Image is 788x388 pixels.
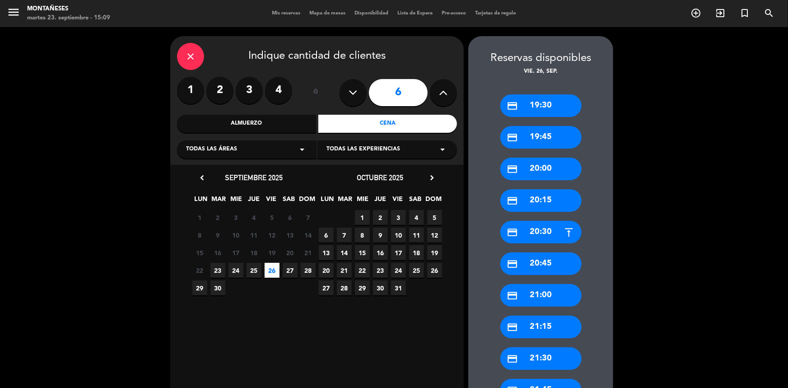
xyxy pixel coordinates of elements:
span: MIE [355,194,370,209]
i: credit_card [507,290,518,301]
span: MAR [211,194,226,209]
span: 27 [283,263,298,278]
span: 19 [427,245,442,260]
span: 12 [265,228,280,243]
span: MIE [229,194,244,209]
i: search [764,8,774,19]
div: Reservas disponibles [468,50,613,67]
span: DOM [299,194,314,209]
button: menu [7,5,20,22]
span: 10 [228,228,243,243]
i: chevron_right [427,173,437,182]
div: Indique cantidad de clientes [177,43,457,70]
span: 3 [391,210,406,225]
i: credit_card [507,195,518,206]
div: 21:30 [500,347,582,370]
span: 17 [391,245,406,260]
span: Tarjetas de regalo [471,11,521,16]
div: 20:30 [500,221,582,243]
span: 21 [301,245,316,260]
span: MAR [338,194,353,209]
span: 24 [391,263,406,278]
span: octubre 2025 [357,173,404,182]
div: Montañeses [27,5,110,14]
span: 14 [301,228,316,243]
span: 16 [210,245,225,260]
label: 4 [265,77,292,104]
span: 5 [427,210,442,225]
span: 7 [337,228,352,243]
span: 6 [283,210,298,225]
span: VIE [264,194,279,209]
div: Cena [318,115,457,133]
span: 18 [247,245,261,260]
span: 9 [373,228,388,243]
span: 10 [391,228,406,243]
i: add_circle_outline [690,8,701,19]
span: 14 [337,245,352,260]
div: Almuerzo [177,115,316,133]
div: 19:45 [500,126,582,149]
span: 6 [319,228,334,243]
i: credit_card [507,132,518,143]
span: 30 [373,280,388,295]
span: 22 [355,263,370,278]
span: 26 [265,263,280,278]
span: LUN [194,194,209,209]
span: 13 [319,245,334,260]
span: 4 [247,210,261,225]
span: Pre-acceso [437,11,471,16]
span: 31 [391,280,406,295]
span: SAB [408,194,423,209]
span: Mapa de mesas [305,11,350,16]
i: credit_card [507,100,518,112]
span: SAB [282,194,297,209]
div: 21:00 [500,284,582,307]
span: 13 [283,228,298,243]
span: Todas las experiencias [326,145,400,154]
span: 2 [210,210,225,225]
i: close [185,51,196,62]
span: Todas las áreas [186,145,237,154]
i: arrow_drop_down [437,144,448,155]
span: 24 [228,263,243,278]
span: 16 [373,245,388,260]
span: 22 [192,263,207,278]
i: exit_to_app [715,8,726,19]
span: Lista de Espera [393,11,437,16]
i: menu [7,5,20,19]
span: 9 [210,228,225,243]
span: 5 [265,210,280,225]
span: 2 [373,210,388,225]
span: 27 [319,280,334,295]
div: 20:15 [500,189,582,212]
i: credit_card [507,227,518,238]
div: martes 23. septiembre - 15:09 [27,14,110,23]
span: septiembre 2025 [225,173,283,182]
i: credit_card [507,164,518,175]
span: 3 [228,210,243,225]
div: 20:45 [500,252,582,275]
span: 28 [301,263,316,278]
i: chevron_left [197,173,207,182]
span: 20 [319,263,334,278]
span: 15 [192,245,207,260]
span: 29 [355,280,370,295]
div: vie. 26, sep. [468,67,613,76]
span: Disponibilidad [350,11,393,16]
span: 15 [355,245,370,260]
span: 28 [337,280,352,295]
span: 8 [192,228,207,243]
i: turned_in_not [739,8,750,19]
div: 21:15 [500,316,582,338]
span: 7 [301,210,316,225]
span: VIE [391,194,406,209]
span: 11 [409,228,424,243]
div: 19:30 [500,94,582,117]
span: LUN [320,194,335,209]
span: 30 [210,280,225,295]
span: 17 [228,245,243,260]
i: arrow_drop_down [297,144,308,155]
i: credit_card [507,258,518,270]
span: 20 [283,245,298,260]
